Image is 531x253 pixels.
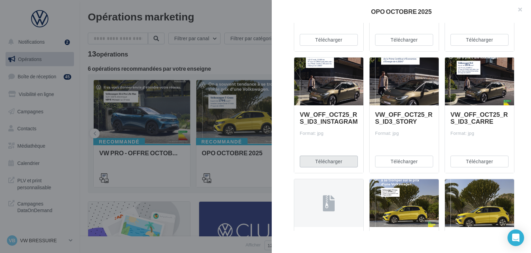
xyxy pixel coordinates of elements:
[450,130,509,137] div: Format: jpg
[375,130,433,137] div: Format: jpg
[375,34,433,46] button: Télécharger
[450,34,509,46] button: Télécharger
[300,111,358,125] span: VW_OFF_OCT25_RS_ID3_INSTAGRAM
[300,34,358,46] button: Télécharger
[450,111,508,125] span: VW_OFF_OCT25_RS_ID3_CARRE
[300,130,358,137] div: Format: jpg
[300,156,358,167] button: Télécharger
[283,8,520,15] div: OPO OCTOBRE 2025
[507,229,524,246] div: Open Intercom Messenger
[450,156,509,167] button: Télécharger
[375,156,433,167] button: Télécharger
[375,111,432,125] span: VW_OFF_OCT25_RS_ID3_STORY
